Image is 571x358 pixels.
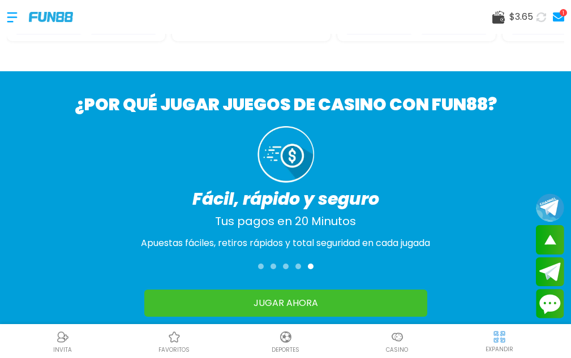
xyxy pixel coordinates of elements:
a: 1 [549,9,564,25]
button: Join telegram [536,257,564,287]
p: INVITA [53,346,72,354]
img: Casino [390,330,404,344]
h2: ¿POR QUÉ JUGAR JUEGOS DE CASINO CON FUN88? [7,92,564,117]
p: Tus pagos en 20 Minutos [215,213,356,230]
img: Company Logo [29,12,73,21]
span: $ 3.65 [509,10,533,24]
img: Casino Favoritos [168,330,181,344]
button: Join telegram channel [536,193,564,222]
a: ReferralReferralINVITA [7,329,118,354]
img: Fácil, rápido y seguro [257,126,314,183]
a: Casino FavoritosCasino Favoritosfavoritos [118,329,230,354]
img: Referral [56,330,70,344]
button: Contact customer service [536,289,564,318]
a: DeportesDeportesDeportes [230,329,341,354]
a: CasinoCasinoCasino [341,329,453,354]
img: Deportes [279,330,293,344]
h3: Fácil, rápido y seguro [192,189,379,208]
p: Apuestas fáciles, retiros rápidos y total seguridad en cada jugada [141,236,430,250]
p: EXPANDIR [486,345,513,353]
p: favoritos [158,346,190,354]
button: scroll up [536,225,564,255]
a: JUGAR AHORA [144,290,427,317]
div: 1 [560,9,567,16]
img: hide [492,330,506,344]
p: Casino [386,346,408,354]
p: Deportes [272,346,299,354]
